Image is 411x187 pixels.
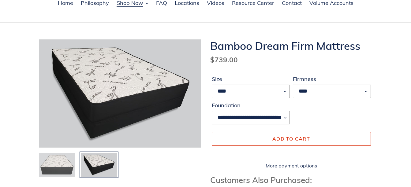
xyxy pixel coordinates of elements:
[212,162,371,169] a: More payment options
[210,55,238,64] span: $739.00
[212,101,290,109] label: Foundation
[38,152,76,178] img: Load image into Gallery viewer, Bamboo Dream Firm Mattress
[293,75,371,83] label: Firmness
[212,75,290,83] label: Size
[80,152,118,178] img: Load image into Gallery viewer, Bamboo Dream Firm Mattress
[210,175,372,185] h3: Customers Also Purchased:
[210,39,372,52] h1: Bamboo Dream Firm Mattress
[272,136,310,142] span: Add to cart
[212,132,371,145] button: Add to cart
